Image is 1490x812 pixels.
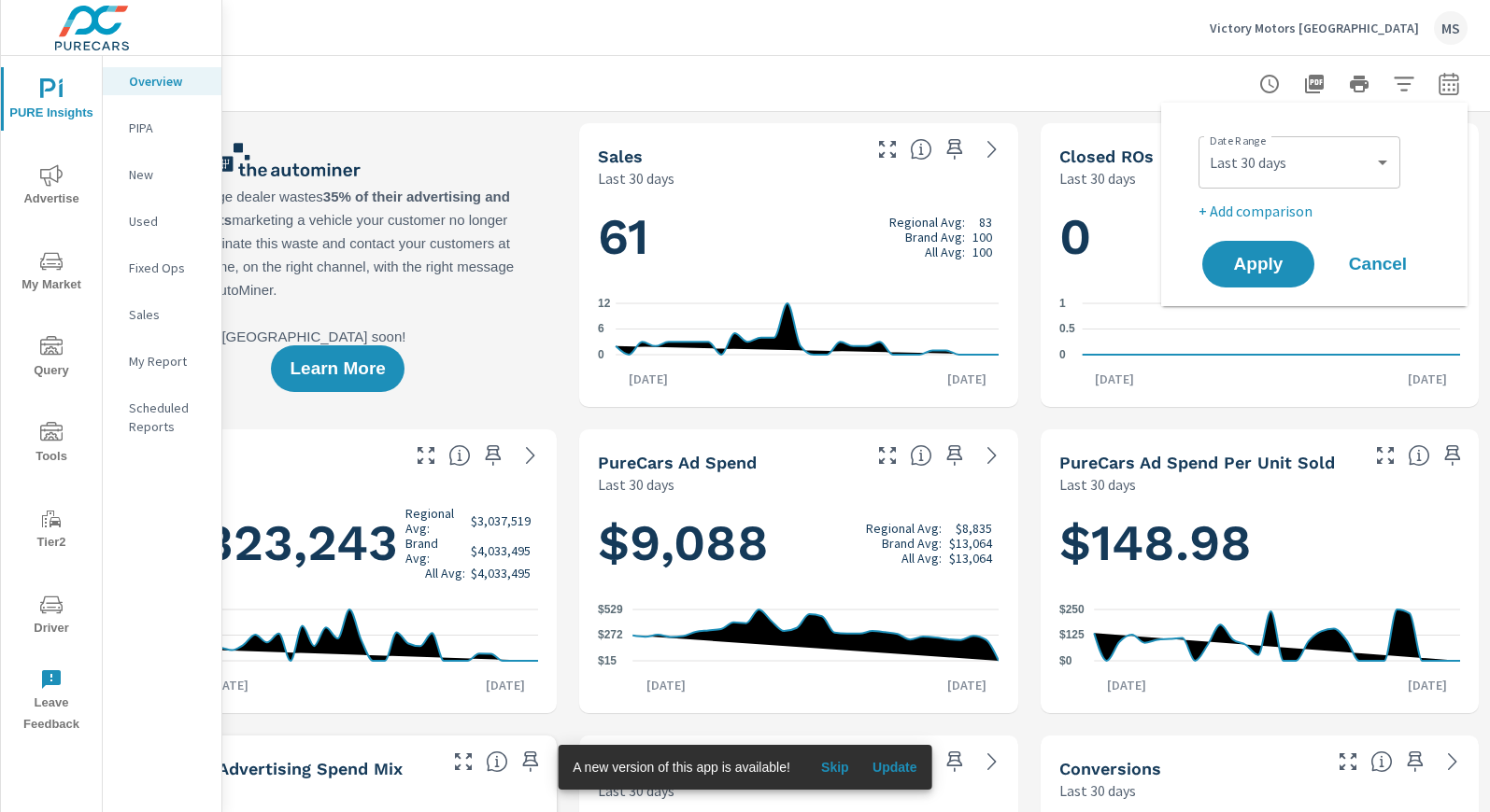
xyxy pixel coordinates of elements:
[1322,241,1434,287] button: Cancel
[7,164,96,210] span: Advertise
[949,536,992,551] p: $13,064
[478,441,508,470] span: Save this to your personalized report
[598,147,643,166] h5: Sales
[1370,750,1393,773] span: The number of dealer-specified goals completed by a visitor. [Source: This data is provided by th...
[129,305,206,324] p: Sales
[405,506,465,536] p: Regional Avg:
[889,215,965,230] p: Regional Avg:
[103,394,221,441] div: Scheduled Reports
[910,138,932,161] span: Number of vehicles sold by the dealership over the selected date range. [Source: This data is sou...
[598,167,674,189] p: Last 30 days
[865,752,925,782] button: Update
[1059,323,1075,336] text: 0.5
[1059,473,1136,496] p: Last 30 days
[598,473,674,496] p: Last 30 days
[1094,676,1159,694] p: [DATE]
[103,114,221,142] div: PIPA
[1059,629,1085,642] text: $125
[934,676,1000,694] p: [DATE]
[1210,20,1419,36] p: Victory Motors [GEOGRAPHIC_DATA]
[598,654,617,667] text: $15
[7,250,96,296] span: My Market
[1059,348,1066,361] text: 0
[129,72,206,91] p: Overview
[103,161,221,189] div: New
[598,348,604,361] text: 0
[137,759,403,778] h5: PureCars Advertising Spend Mix
[1434,11,1468,45] div: MS
[103,254,221,282] div: Fixed Ops
[1221,256,1296,273] span: Apply
[7,336,96,382] span: Query
[411,441,441,470] button: Make Fullscreen
[129,259,206,277] p: Fixed Ops
[129,165,206,184] p: New
[1059,511,1460,575] h1: $148.98
[1082,370,1147,388] p: [DATE]
[805,752,865,782] button: Skip
[1333,747,1363,777] button: Make Fullscreen
[934,370,1000,388] p: [DATE]
[1438,441,1468,470] span: Save this to your personalized report
[1408,444,1430,467] span: Average cost of advertising per each vehicle sold at the dealer over the selected date range. The...
[7,78,96,124] span: PURE Insights
[1059,147,1154,166] h5: Closed ROs
[1370,441,1400,470] button: Make Fullscreen
[1059,167,1136,189] p: Last 30 days
[873,441,902,470] button: Make Fullscreen
[448,747,478,777] button: Make Fullscreen
[873,134,902,164] button: Make Fullscreen
[1059,297,1066,310] text: 1
[103,67,221,95] div: Overview
[103,301,221,329] div: Sales
[956,521,992,536] p: $8,835
[598,603,623,616] text: $529
[1059,759,1161,778] h5: Conversions
[1059,779,1136,802] p: Last 30 days
[910,444,932,467] span: Total cost of media for all PureCars channels for the selected dealership group over the selected...
[633,676,699,694] p: [DATE]
[949,551,992,566] p: $13,064
[129,212,206,231] p: Used
[882,536,942,551] p: Brand Avg:
[1059,603,1085,616] text: $250
[598,779,674,802] p: Last 30 days
[977,134,1007,164] a: See more details in report
[448,444,471,467] span: Total sales revenue over the selected date range. [Source: This data is sourced from the dealer’s...
[471,543,531,558] p: $4,033,495
[486,750,508,773] span: This table looks at how you compare to the amount of budget you spend per channel as opposed to y...
[7,594,96,639] span: Driver
[598,205,999,269] h1: 61
[103,207,221,235] div: Used
[290,360,385,377] span: Learn More
[598,511,999,575] h1: $9,088
[1202,241,1314,287] button: Apply
[616,370,681,388] p: [DATE]
[598,323,604,336] text: 6
[405,536,465,566] p: Brand Avg:
[1199,200,1438,222] p: + Add comparison
[137,506,538,581] h1: $1,323,243
[129,352,206,371] p: My Report
[1395,370,1460,388] p: [DATE]
[1059,654,1072,667] text: $0
[925,245,965,259] p: All Avg:
[271,345,404,392] button: Learn More
[873,759,917,776] span: Update
[129,119,206,137] p: PIPA
[1341,65,1378,103] button: Print Report
[901,551,942,566] p: All Avg:
[7,668,96,735] span: Leave Feedback
[598,629,623,642] text: $272
[1059,453,1335,472] h5: PureCars Ad Spend Per Unit Sold
[1296,65,1333,103] button: "Export Report to PDF"
[1395,676,1460,694] p: [DATE]
[516,441,546,470] a: See more details in report
[977,441,1007,470] a: See more details in report
[940,747,970,777] span: Save this to your personalized report
[972,245,992,259] p: 100
[972,230,992,245] p: 100
[813,759,858,776] span: Skip
[516,747,546,777] span: Save this to your personalized report
[103,347,221,375] div: My Report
